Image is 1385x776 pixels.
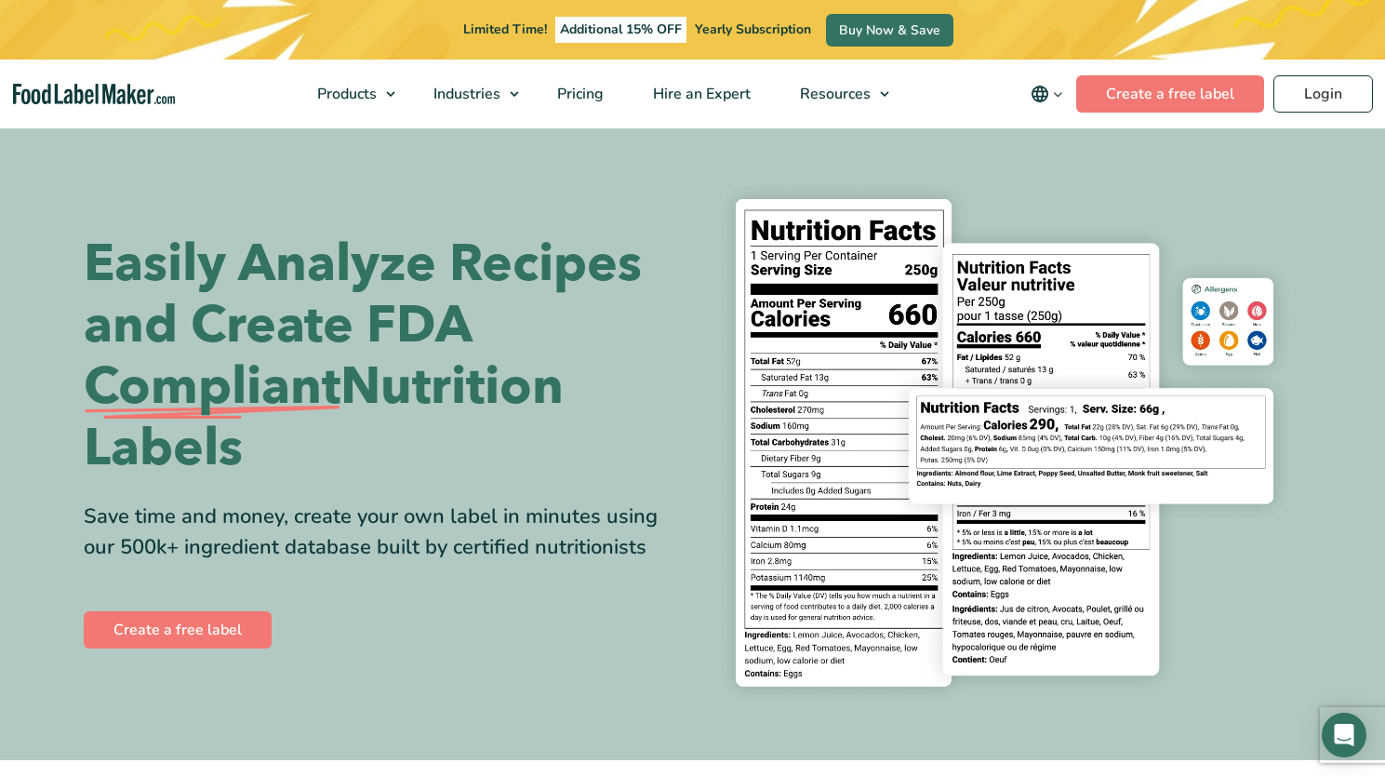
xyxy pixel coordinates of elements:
span: Hire an Expert [647,84,752,104]
span: Yearly Subscription [695,20,811,38]
div: Save time and money, create your own label in minutes using our 500k+ ingredient database built b... [84,502,679,563]
span: Industries [428,84,502,104]
span: Limited Time! [463,20,547,38]
span: Pricing [552,84,606,104]
a: Create a free label [1076,75,1264,113]
span: Products [312,84,379,104]
a: Hire an Expert [629,60,771,128]
h1: Easily Analyze Recipes and Create FDA Nutrition Labels [84,234,679,479]
a: Pricing [533,60,624,128]
a: Login [1273,75,1373,113]
a: Resources [776,60,899,128]
a: Create a free label [84,611,272,649]
a: Products [293,60,405,128]
a: Industries [409,60,528,128]
span: Compliant [84,356,340,418]
span: Additional 15% OFF [555,17,686,43]
div: Open Intercom Messenger [1322,713,1366,757]
a: Buy Now & Save [826,14,953,47]
span: Resources [794,84,872,104]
